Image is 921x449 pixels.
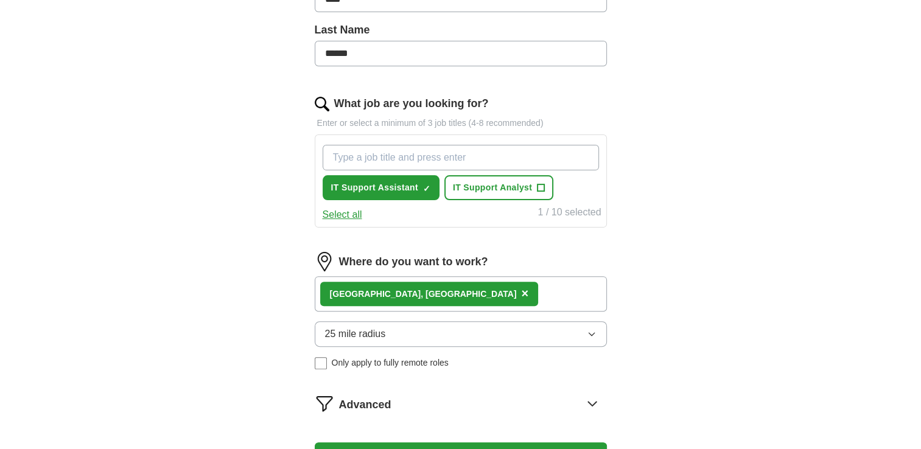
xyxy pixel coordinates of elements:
span: 25 mile radius [325,327,386,341]
img: filter [315,394,334,413]
p: Enter or select a minimum of 3 job titles (4-8 recommended) [315,117,607,130]
button: Select all [323,207,362,222]
button: IT Support Assistant✓ [323,175,439,200]
input: Type a job title and press enter [323,145,599,170]
button: 25 mile radius [315,321,607,347]
img: location.png [315,252,334,271]
img: search.png [315,97,329,111]
span: IT Support Assistant [331,181,418,194]
span: Advanced [339,397,391,413]
input: Only apply to fully remote roles [315,357,327,369]
button: × [521,285,528,303]
label: Where do you want to work? [339,254,488,270]
span: × [521,287,528,300]
div: 1 / 10 selected [538,205,601,222]
button: IT Support Analyst [444,175,553,200]
label: Last Name [315,22,607,38]
span: IT Support Analyst [453,181,532,194]
span: Only apply to fully remote roles [332,357,449,369]
div: [GEOGRAPHIC_DATA], [GEOGRAPHIC_DATA] [330,288,517,301]
span: ✓ [423,184,430,193]
label: What job are you looking for? [334,96,489,112]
